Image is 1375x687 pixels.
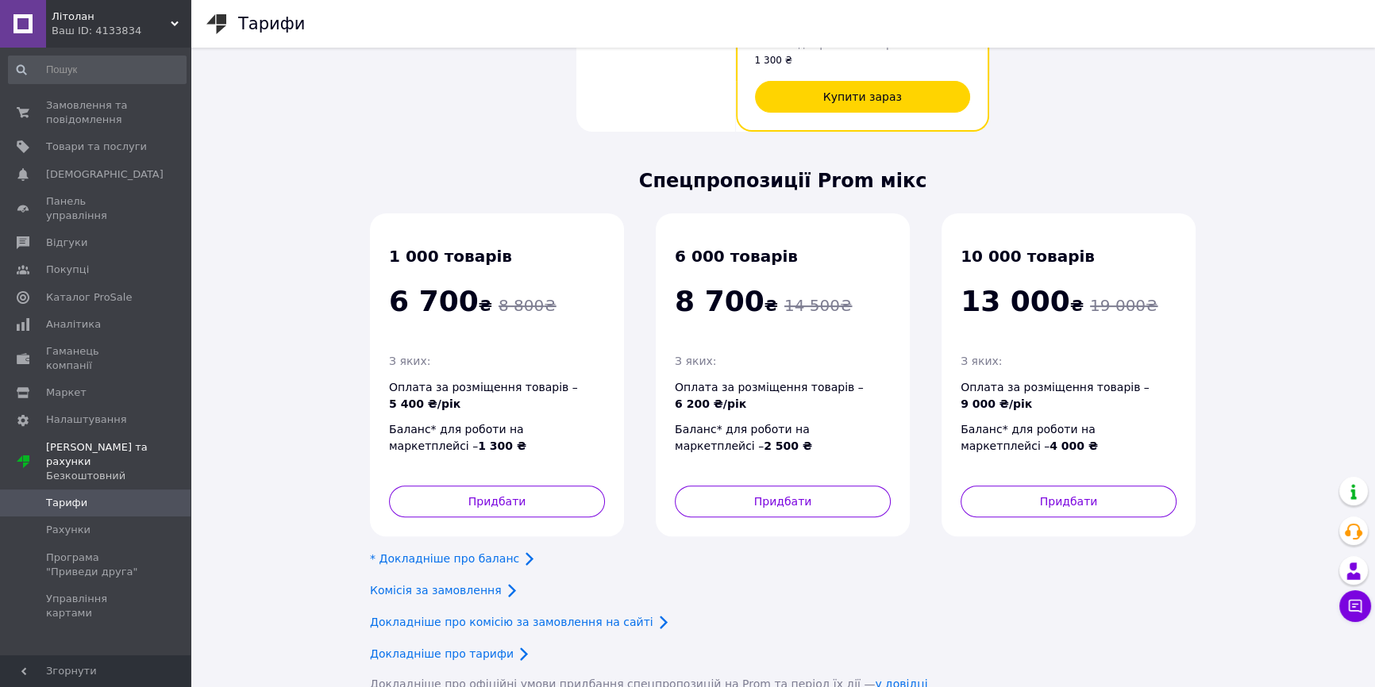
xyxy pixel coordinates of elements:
[46,317,101,332] span: Аналітика
[370,647,514,660] a: Докладніше про тарифи
[389,381,578,410] span: Оплата за розміщення товарів –
[675,381,864,410] span: Оплата за розміщення товарів –
[675,423,812,452] span: Баланс* для роботи на маркетплейсі –
[46,413,127,427] span: Налаштування
[675,247,798,266] span: 6 000 товарів
[46,290,132,305] span: Каталог ProSale
[961,423,1098,452] span: Баланс* для роботи на маркетплейсі –
[389,355,430,367] span: З яких:
[675,285,765,317] span: 8 700
[784,296,852,315] span: 14 500 ₴
[46,386,87,400] span: Маркет
[389,423,526,452] span: Баланс* для роботи на маркетплейсі –
[755,81,971,113] button: Купити зараз
[961,397,1032,410] span: 9 000 ₴/рік
[478,439,526,452] span: 1 300 ₴
[370,552,519,565] a: * Докладніше про баланс
[1339,590,1371,622] button: Чат з покупцем
[370,167,1196,194] span: Спецпропозиції Prom мікс
[46,236,87,250] span: Відгуки
[52,24,191,38] div: Ваш ID: 4133834
[389,247,512,266] span: 1 000 товарів
[764,439,812,452] span: 2 500 ₴
[389,397,460,410] span: 5 400 ₴/рік
[675,296,778,315] span: ₴
[1050,439,1098,452] span: 4 000 ₴
[370,616,653,628] a: Докладніше про комісію за замовлення на сайті
[675,397,746,410] span: 6 200 ₴/рік
[1090,296,1157,315] span: 19 000 ₴
[389,296,492,315] span: ₴
[961,296,1084,315] span: ₴
[961,486,1177,517] button: Придбати
[46,523,91,537] span: Рахунки
[46,344,147,373] span: Гаманець компанії
[8,56,187,84] input: Пошук
[961,355,1002,367] span: З яких:
[675,355,716,367] span: З яких:
[961,381,1150,410] span: Оплата за розміщення товарів –
[238,14,305,33] h1: Тарифи
[961,247,1095,266] span: 10 000 товарів
[389,486,605,517] button: Придбати
[46,194,147,223] span: Панель управління
[46,140,147,154] span: Товари та послуги
[389,285,479,317] span: 6 700
[46,592,147,620] span: Управління картами
[499,296,557,315] span: 8 800 ₴
[46,167,164,182] span: [DEMOGRAPHIC_DATA]
[52,10,171,24] span: Літолан
[46,496,87,510] span: Тарифи
[46,98,147,127] span: Замовлення та повідомлення
[370,584,502,597] a: Комісія за замовлення
[961,285,1070,317] span: 13 000
[46,440,191,484] span: [PERSON_NAME] та рахунки
[675,486,891,517] button: Придбати
[46,263,89,277] span: Покупці
[46,551,147,579] span: Програма "Приведи друга"
[46,469,191,483] div: Безкоштовний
